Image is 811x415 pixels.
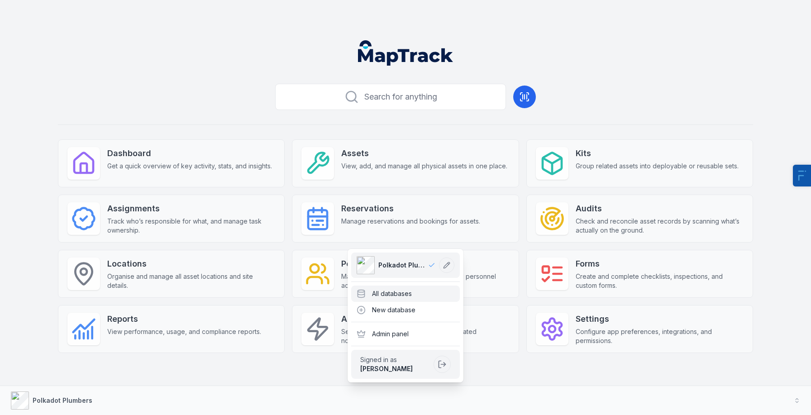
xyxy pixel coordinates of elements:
[33,396,92,404] strong: Polkadot Plumbers
[351,302,460,318] div: New database
[348,249,463,382] div: Polkadot Plumbers
[351,326,460,342] div: Admin panel
[351,286,460,302] div: All databases
[360,365,413,372] strong: [PERSON_NAME]
[378,261,428,270] span: Polkadot Plumbers
[360,355,430,364] span: Signed in as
